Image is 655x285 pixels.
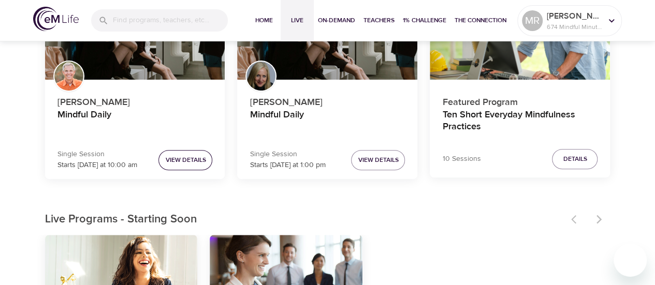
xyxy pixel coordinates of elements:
p: Featured Program [442,91,598,109]
p: Starts [DATE] at 10:00 am [57,160,137,171]
p: [PERSON_NAME] [250,91,405,109]
h4: Mindful Daily [250,109,405,134]
button: View Details [158,150,212,170]
span: The Connection [455,15,506,26]
p: [PERSON_NAME] [547,10,602,22]
span: View Details [165,155,206,166]
span: View Details [358,155,398,166]
iframe: Button to launch messaging window [614,244,647,277]
p: Single Session [250,149,325,160]
span: 1% Challenge [403,15,446,26]
button: Details [552,149,598,169]
p: Single Session [57,149,137,160]
button: View Details [351,150,405,170]
span: Home [252,15,276,26]
p: 10 Sessions [442,154,481,164]
div: MR [522,10,543,31]
h4: Mindful Daily [57,109,213,134]
span: Details [563,154,587,164]
p: Live Programs - Starting Soon [45,211,565,228]
h4: Ten Short Everyday Mindfulness Practices [442,109,598,134]
span: Teachers [363,15,395,26]
p: [PERSON_NAME] [57,91,213,109]
span: Live [285,15,310,26]
img: logo [33,7,79,31]
input: Find programs, teachers, etc... [113,9,228,32]
span: On-Demand [318,15,355,26]
p: Starts [DATE] at 1:00 pm [250,160,325,171]
p: 674 Mindful Minutes [547,22,602,32]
